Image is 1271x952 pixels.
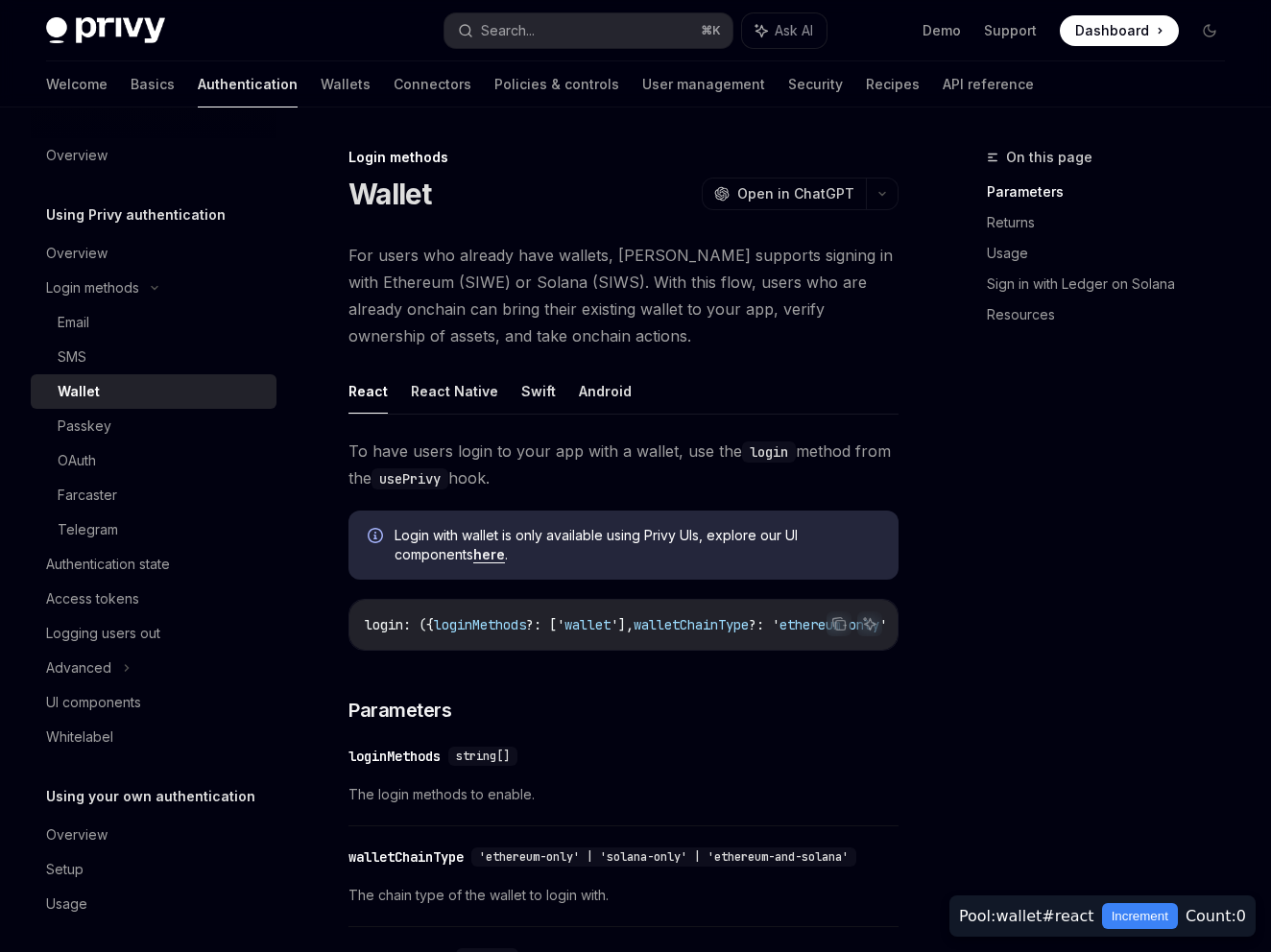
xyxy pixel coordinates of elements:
[579,369,632,414] button: Android
[58,518,118,541] div: Telegram
[46,858,84,881] div: Setup
[31,547,276,582] a: Authentication state
[31,852,276,887] a: Setup
[348,369,388,414] button: React
[46,892,87,916] div: Usage
[866,61,920,107] a: Recipes
[31,236,276,271] a: Overview
[348,783,899,806] span: The login methods to enable.
[372,468,448,489] code: usePrivy
[46,726,113,749] div: Whitelabel
[1075,21,1149,40] span: Dashboard
[46,785,255,808] h5: Using your own authentication
[46,553,170,576] div: Authentication state
[131,61,175,107] a: Basics
[473,546,505,563] a: here
[634,616,749,633] span: walletChainType
[411,369,498,414] button: React Native
[46,144,108,167] div: Overview
[31,818,276,852] a: Overview
[775,21,813,40] span: Ask AI
[737,184,854,203] span: Open in ChatGPT
[403,616,434,633] span: : ({
[321,61,371,107] a: Wallets
[31,409,276,443] a: Passkey
[788,61,843,107] a: Security
[58,484,117,507] div: Farcaster
[58,311,89,334] div: Email
[31,138,276,173] a: Overview
[827,611,851,636] button: Copy the contents from the code block
[31,305,276,340] a: Email
[984,21,1037,40] a: Support
[348,148,899,167] div: Login methods
[198,61,298,107] a: Authentication
[46,656,111,679] div: Advanced
[46,203,226,226] h5: Using Privy authentication
[31,512,276,547] a: Telegram
[46,61,108,107] a: Welcome
[526,616,564,633] span: ?: ['
[481,19,535,42] div: Search...
[611,616,634,633] span: '],
[46,276,139,299] div: Login methods
[348,747,441,766] div: loginMethods
[31,616,276,651] a: Logging users out
[434,616,526,633] span: loginMethods
[494,61,619,107] a: Policies & controls
[1194,15,1225,46] button: Toggle dark mode
[987,299,1240,330] a: Resources
[348,884,899,907] span: The chain type of the wallet to login with.
[943,61,1034,107] a: API reference
[31,443,276,478] a: OAuth
[742,441,796,463] code: login
[749,616,779,633] span: ?: '
[368,528,387,547] svg: Info
[31,340,276,374] a: SMS
[395,526,879,564] span: Login with wallet is only available using Privy UIs, explore our UI components .
[742,13,827,48] button: Ask AI
[58,449,96,472] div: OAuth
[348,697,451,724] span: Parameters
[31,374,276,409] a: Wallet
[779,616,841,633] span: ethereum
[987,269,1240,299] a: Sign in with Ledger on Solana
[348,177,432,211] h1: Wallet
[394,61,471,107] a: Connectors
[46,242,108,265] div: Overview
[58,415,111,438] div: Passkey
[444,13,733,48] button: Search...⌘K
[702,178,866,210] button: Open in ChatGPT
[987,177,1240,207] a: Parameters
[564,616,611,633] span: wallet
[58,380,100,403] div: Wallet
[31,582,276,616] a: Access tokens
[987,238,1240,269] a: Usage
[642,61,765,107] a: User management
[46,823,108,846] div: Overview
[31,720,276,754] a: Whitelabel
[348,847,464,867] div: walletChainType
[348,242,899,349] span: For users who already have wallets, [PERSON_NAME] supports signing in with Ethereum (SIWE) or Sol...
[31,887,276,921] a: Usage
[857,611,882,636] button: Ask AI
[479,849,849,865] span: 'ethereum-only' | 'solana-only' | 'ethereum-and-solana'
[31,478,276,512] a: Farcaster
[701,23,721,38] span: ⌘ K
[46,622,160,645] div: Logging users out
[1060,15,1179,46] a: Dashboard
[46,17,165,44] img: dark logo
[1006,146,1092,169] span: On this page
[923,21,961,40] a: Demo
[58,345,86,369] div: SMS
[31,685,276,720] a: UI components
[46,587,139,610] div: Access tokens
[365,616,403,633] span: login
[46,691,141,714] div: UI components
[521,369,556,414] button: Swift
[348,438,899,491] span: To have users login to your app with a wallet, use the method from the hook.
[987,207,1240,238] a: Returns
[456,749,510,764] span: string[]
